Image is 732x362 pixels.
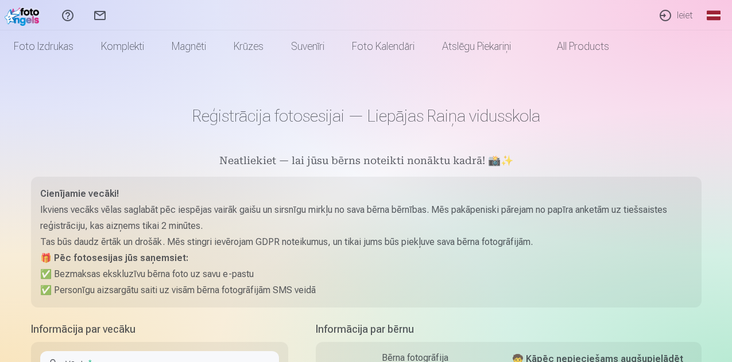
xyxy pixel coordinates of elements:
[40,266,692,282] p: ✅ Bezmaksas ekskluzīvu bērna foto uz savu e-pastu
[428,30,525,63] a: Atslēgu piekariņi
[525,30,623,63] a: All products
[40,234,692,250] p: Tas būs daudz ērtāk un drošāk. Mēs stingri ievērojam GDPR noteikumus, un tikai jums būs piekļuve ...
[220,30,277,63] a: Krūzes
[31,154,702,170] h5: Neatliekiet — lai jūsu bērns noteikti nonāktu kadrā! 📸✨
[158,30,220,63] a: Magnēti
[338,30,428,63] a: Foto kalendāri
[5,5,42,26] img: /fa1
[316,321,702,337] h5: Informācija par bērnu
[40,188,119,199] strong: Cienījamie vecāki!
[31,106,702,126] h1: Reģistrācija fotosesijai — Liepājas Raiņa vidusskola
[40,252,188,263] strong: 🎁 Pēc fotosesijas jūs saņemsiet:
[40,282,692,298] p: ✅ Personīgu aizsargātu saiti uz visām bērna fotogrāfijām SMS veidā
[277,30,338,63] a: Suvenīri
[40,202,692,234] p: Ikviens vecāks vēlas saglabāt pēc iespējas vairāk gaišu un sirsnīgu mirkļu no sava bērna bērnības...
[31,321,288,337] h5: Informācija par vecāku
[87,30,158,63] a: Komplekti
